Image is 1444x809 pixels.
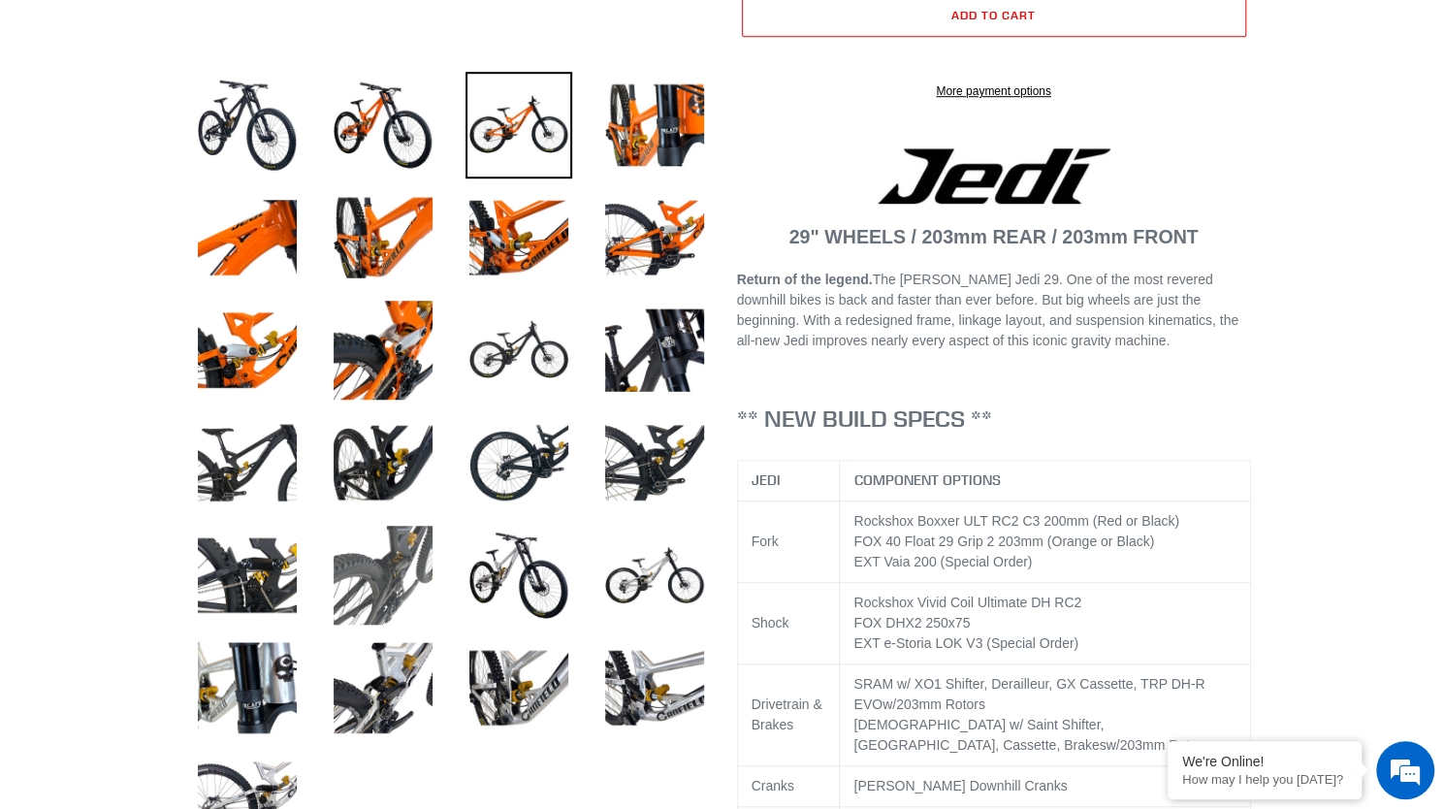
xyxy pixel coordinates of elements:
[330,297,436,404] img: Load image into Gallery viewer, JEDI 29 - Complete Bike
[130,109,355,134] div: Chat with us now
[601,634,708,741] img: Load image into Gallery viewer, JEDI 29 - Complete Bike
[465,634,572,741] img: Load image into Gallery viewer, JEDI 29 - Complete Bike
[465,522,572,629] img: Load image into Gallery viewer, JEDI 29 - Complete Bike
[194,72,301,178] img: Load image into Gallery viewer, JEDI 29 - Complete Bike
[853,595,1081,610] span: Rockshox Vivid Coil Ultimate DH RC2
[10,530,369,598] textarea: Type your message and hit 'Enter'
[601,72,708,178] img: Load image into Gallery viewer, JEDI 29 - Complete Bike
[601,409,708,516] img: Load image into Gallery viewer, JEDI 29 - Complete Bike
[853,674,1236,715] div: SRAM w/ XO1 Shifter, Derailleur, GX Cassette, w/203mm Rotors
[1182,754,1347,769] div: We're Online!
[465,409,572,516] img: Load image into Gallery viewer, JEDI 29 - Complete Bike
[601,184,708,291] img: Load image into Gallery viewer, JEDI 29 - Complete Bike
[737,272,873,287] strong: Return of the legend.
[853,615,970,631] span: FOX DHX2 250x75
[737,663,840,765] td: Drivetrain & Brakes
[194,522,301,629] img: Load image into Gallery viewer, JEDI 29 - Complete Bike
[737,270,1251,351] p: The [PERSON_NAME] Jedi 29. One of the most revered downhill bikes is back and faster than ever be...
[737,501,840,582] td: Fork
[789,226,1199,247] strong: 29" WHEELS / 203mm REAR / 203mm FRONT
[194,634,301,741] img: Load image into Gallery viewer, JEDI 29 - Complete Bike
[853,534,1154,549] span: FOX 40 Float 29 Grip 2 203mm (Orange or Black)
[853,715,1236,756] div: [DEMOGRAPHIC_DATA] w/ Saint Shifter, [GEOGRAPHIC_DATA], Cassette, Brakes w/203mm Rotors
[330,72,436,178] img: Load image into Gallery viewer, JEDI 29 - Complete Bike
[737,765,840,806] td: Cranks
[601,297,708,404] img: Load image into Gallery viewer, JEDI 29 - Complete Bike
[62,97,111,146] img: d_696896380_company_1647369064580_696896380
[465,72,572,178] img: Load image into Gallery viewer, JEDI 29 - Complete Bike
[1182,772,1347,787] p: How may I help you today?
[878,148,1110,204] img: Jedi Logo
[951,8,1036,22] span: Add to cart
[853,513,1179,529] span: Rockshox Boxxer ULT RC2 C3 200mm (Red or Black)
[742,82,1246,100] a: More payment options
[737,582,840,663] td: Shock
[601,522,708,629] img: Load image into Gallery viewer, JEDI 29 - Complete Bike
[737,460,840,501] th: JEDI
[318,10,365,56] div: Minimize live chat window
[840,460,1251,501] th: COMPONENT OPTIONS
[330,184,436,291] img: Load image into Gallery viewer, JEDI 29 - Complete Bike
[737,404,1251,433] h3: ** NEW BUILD SPECS **
[330,522,436,629] img: Load image into Gallery viewer, JEDI 29 - Complete Bike
[194,184,301,291] img: Load image into Gallery viewer, JEDI 29 - Complete Bike
[840,765,1251,806] td: [PERSON_NAME] Downhill Cranks
[465,297,572,404] img: Load image into Gallery viewer, JEDI 29 - Complete Bike
[330,409,436,516] img: Load image into Gallery viewer, JEDI 29 - Complete Bike
[853,554,1032,569] span: EXT Vaia 200 (Special Order)
[330,634,436,741] img: Load image into Gallery viewer, JEDI 29 - Complete Bike
[194,297,301,404] img: Load image into Gallery viewer, JEDI 29 - Complete Bike
[21,107,50,136] div: Navigation go back
[853,676,1204,712] span: TRP DH-R EVO
[465,184,572,291] img: Load image into Gallery viewer, JEDI 29 - Complete Bike
[853,635,1078,651] span: EXT e-Storia LOK V3 (Special Order)
[112,244,268,440] span: We're online!
[194,409,301,516] img: Load image into Gallery viewer, JEDI 29 - Complete Bike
